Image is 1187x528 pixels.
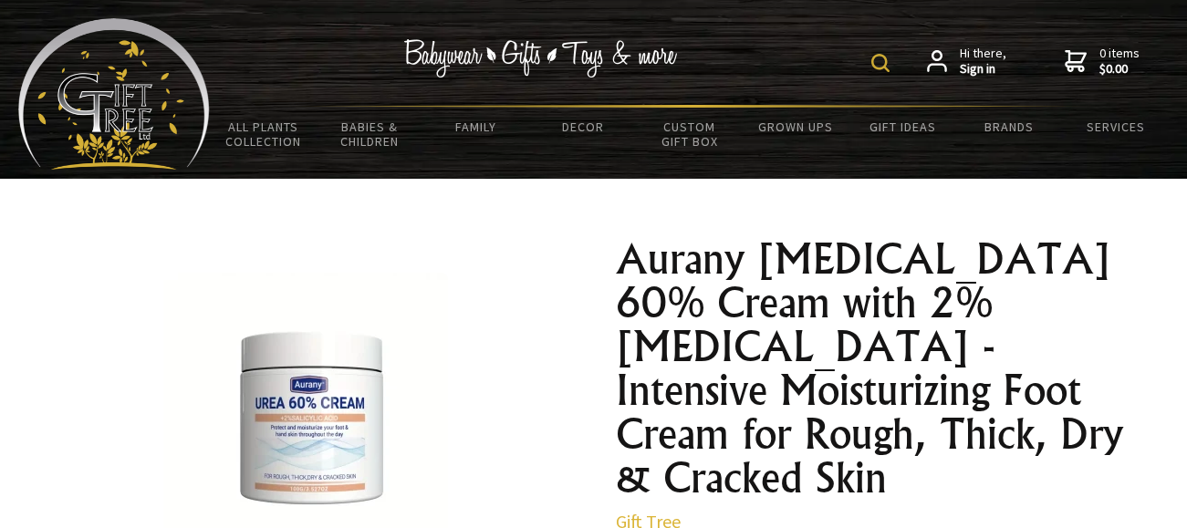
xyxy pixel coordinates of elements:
img: product search [871,54,890,72]
a: Hi there,Sign in [927,46,1006,78]
a: Babies & Children [317,108,423,160]
img: Babyware - Gifts - Toys and more... [18,18,210,170]
span: 0 items [1099,45,1140,78]
a: Family [423,108,530,146]
a: Gift Ideas [849,108,956,146]
a: 0 items$0.00 [1065,46,1140,78]
a: Brands [955,108,1062,146]
strong: Sign in [960,61,1006,78]
a: Grown Ups [743,108,849,146]
span: Hi there, [960,46,1006,78]
a: Decor [529,108,636,146]
strong: $0.00 [1099,61,1140,78]
h1: Aurany [MEDICAL_DATA] 60% Cream with 2% [MEDICAL_DATA] - Intensive Moisturizing Foot Cream for Ro... [616,237,1149,500]
img: Babywear - Gifts - Toys & more [404,39,678,78]
a: Services [1062,108,1169,146]
a: All Plants Collection [210,108,317,160]
a: Custom Gift Box [636,108,743,160]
